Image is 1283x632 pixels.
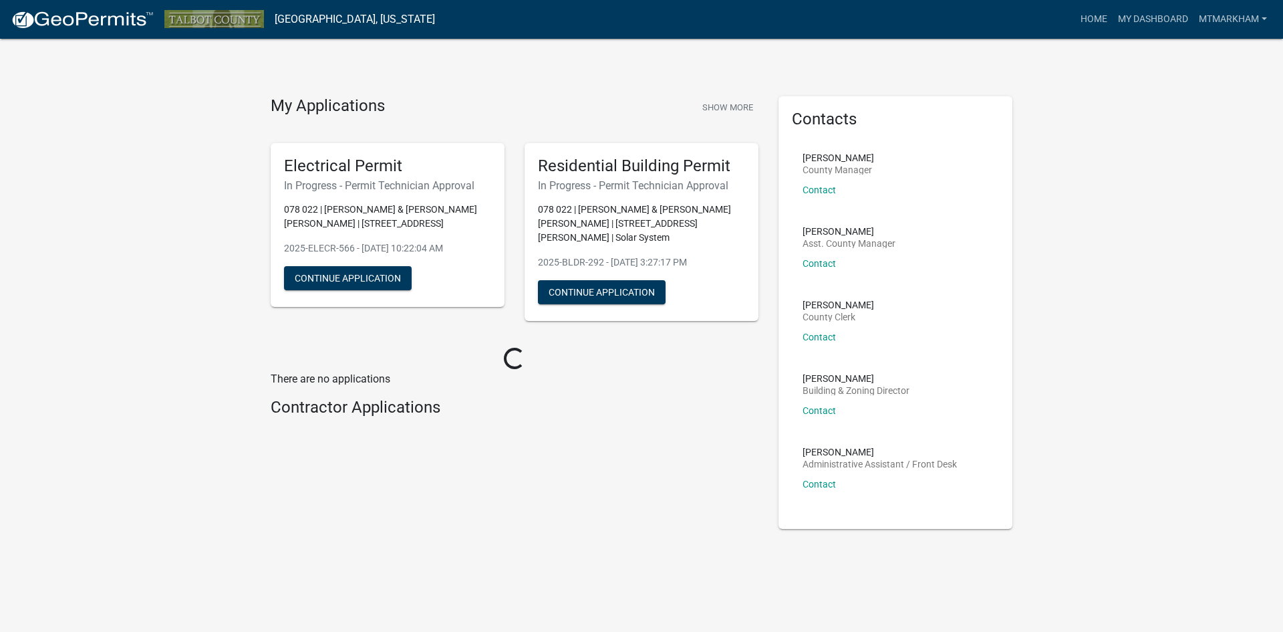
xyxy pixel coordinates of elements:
a: My Dashboard [1113,7,1193,32]
a: mtmarkham [1193,7,1272,32]
p: County Clerk [803,312,874,322]
a: Contact [803,185,836,195]
img: Talbot County, Georgia [164,10,264,28]
p: 2025-BLDR-292 - [DATE] 3:27:17 PM [538,255,745,270]
p: Building & Zoning Director [803,386,909,395]
p: County Manager [803,165,874,175]
h5: Residential Building Permit [538,156,745,176]
p: [PERSON_NAME] [803,227,895,236]
a: Contact [803,405,836,416]
button: Show More [697,96,758,118]
h5: Contacts [792,110,999,129]
a: Contact [803,258,836,269]
p: There are no applications [271,371,758,387]
wm-workflow-list-section: Contractor Applications [271,398,758,423]
p: 078 022 | [PERSON_NAME] & [PERSON_NAME] [PERSON_NAME] | [STREET_ADDRESS] [284,203,491,231]
p: Asst. County Manager [803,239,895,248]
h4: Contractor Applications [271,398,758,417]
h4: My Applications [271,96,385,116]
p: Administrative Assistant / Front Desk [803,459,957,469]
h6: In Progress - Permit Technician Approval [284,179,491,192]
h5: Electrical Permit [284,156,491,176]
h6: In Progress - Permit Technician Approval [538,179,745,192]
button: Continue Application [538,280,666,304]
p: 2025-ELECR-566 - [DATE] 10:22:04 AM [284,241,491,255]
p: [PERSON_NAME] [803,153,874,163]
p: [PERSON_NAME] [803,300,874,310]
p: [PERSON_NAME] [803,447,957,457]
p: 078 022 | [PERSON_NAME] & [PERSON_NAME] [PERSON_NAME] | [STREET_ADDRESS][PERSON_NAME] | Solar System [538,203,745,245]
a: [GEOGRAPHIC_DATA], [US_STATE] [275,8,435,31]
a: Contact [803,332,836,342]
button: Continue Application [284,266,412,290]
a: Home [1075,7,1113,32]
p: [PERSON_NAME] [803,374,909,383]
a: Contact [803,479,836,490]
